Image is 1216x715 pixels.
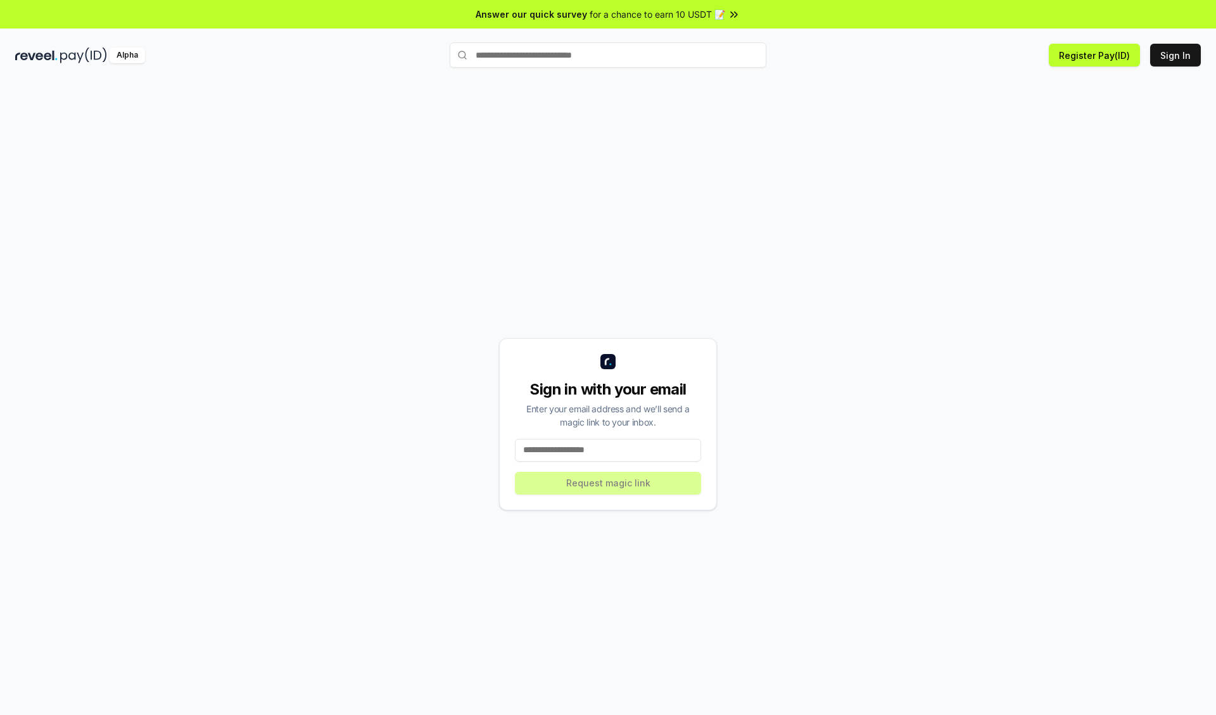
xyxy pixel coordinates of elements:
span: for a chance to earn 10 USDT 📝 [590,8,725,21]
img: pay_id [60,47,107,63]
img: reveel_dark [15,47,58,63]
div: Alpha [110,47,145,63]
div: Sign in with your email [515,379,701,400]
button: Register Pay(ID) [1049,44,1140,66]
div: Enter your email address and we’ll send a magic link to your inbox. [515,402,701,429]
button: Sign In [1150,44,1201,66]
img: logo_small [600,354,616,369]
span: Answer our quick survey [476,8,587,21]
